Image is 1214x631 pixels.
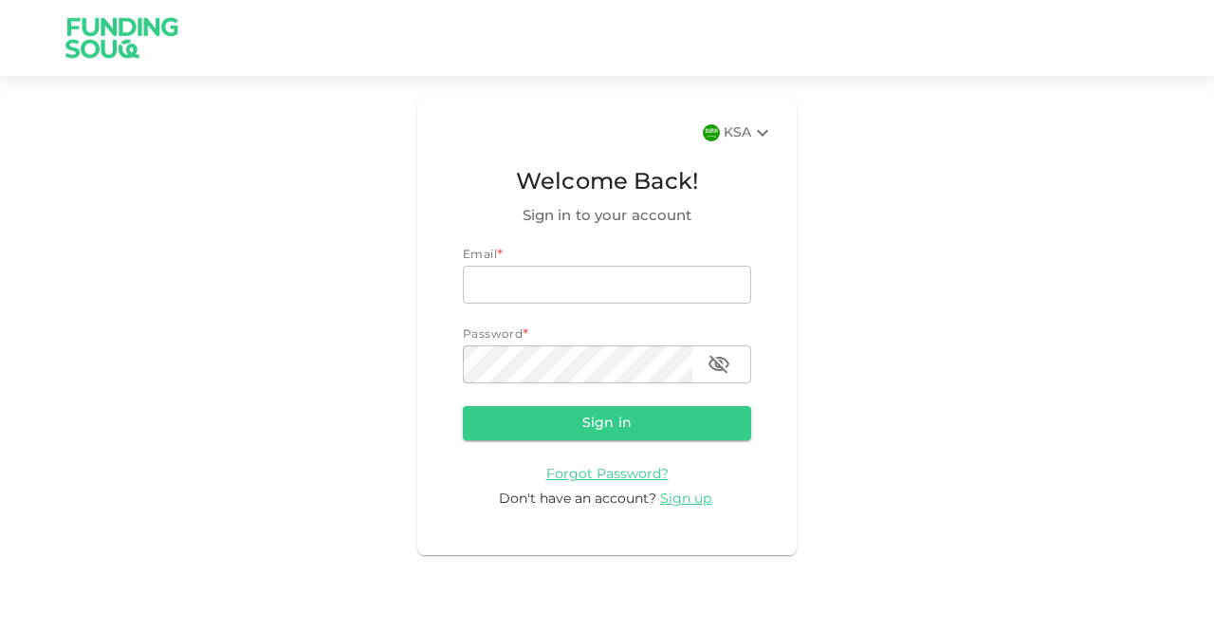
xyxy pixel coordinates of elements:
span: Sign up [660,492,711,506]
span: Don't have an account? [499,492,656,506]
button: Sign in [463,406,751,440]
span: Forgot Password? [546,468,669,481]
a: Forgot Password? [546,467,669,481]
input: email [463,266,751,304]
input: password [463,345,692,383]
span: Password [463,329,523,341]
img: flag-sa.b9a346574cdc8950dd34b50780441f57.svg [703,124,720,141]
span: Welcome Back! [463,165,751,201]
span: Sign in to your account [463,205,751,228]
span: Email [463,250,497,261]
div: KSA [724,121,774,144]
